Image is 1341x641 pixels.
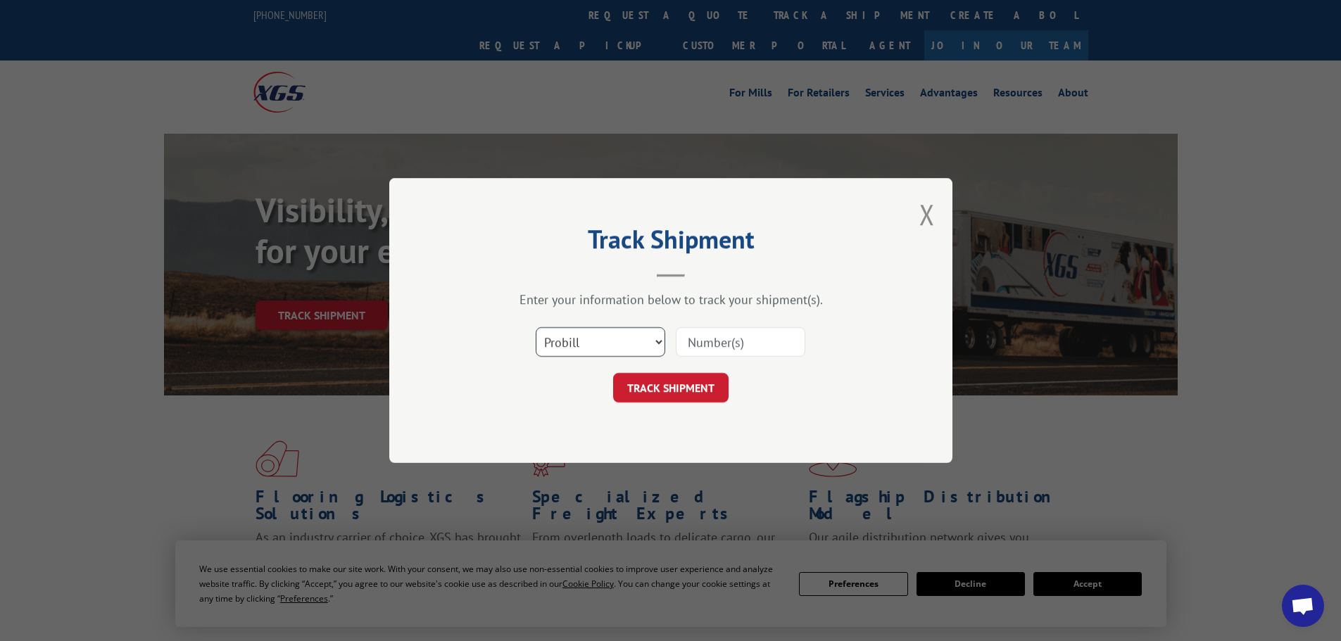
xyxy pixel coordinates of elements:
[676,327,805,357] input: Number(s)
[919,196,935,233] button: Close modal
[460,291,882,307] div: Enter your information below to track your shipment(s).
[1282,585,1324,627] div: Open chat
[613,373,729,402] button: TRACK SHIPMENT
[460,229,882,256] h2: Track Shipment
